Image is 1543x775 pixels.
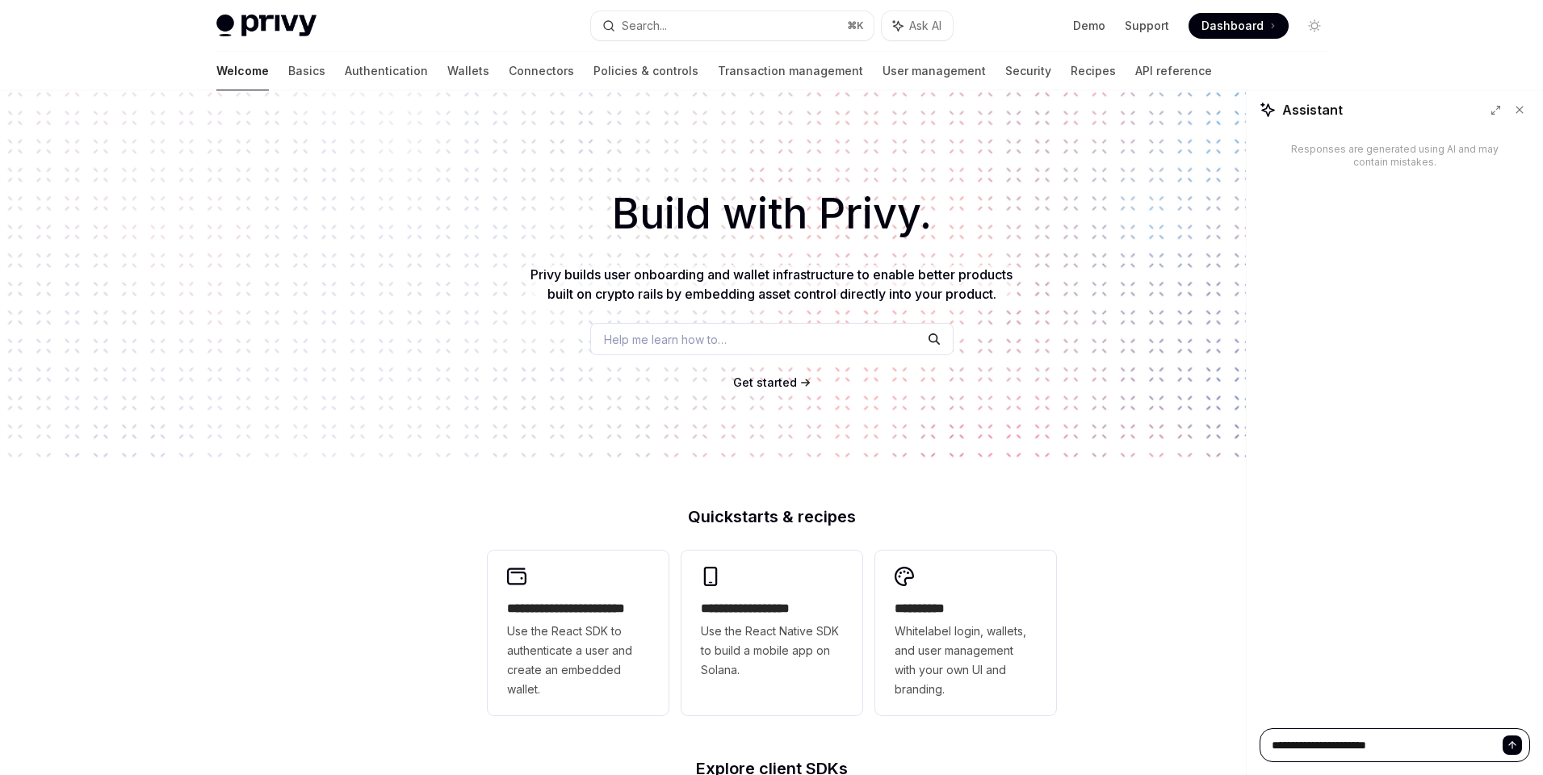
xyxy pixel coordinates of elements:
[1285,143,1504,169] div: Responses are generated using AI and may contain mistakes.
[718,52,863,90] a: Transaction management
[1189,13,1289,39] a: Dashboard
[509,52,574,90] a: Connectors
[701,622,843,680] span: Use the React Native SDK to build a mobile app on Solana.
[591,11,874,40] button: Search...⌘K
[288,52,325,90] a: Basics
[530,266,1013,302] span: Privy builds user onboarding and wallet infrastructure to enable better products built on crypto ...
[1071,52,1116,90] a: Recipes
[1073,18,1105,34] a: Demo
[681,551,862,715] a: **** **** **** ***Use the React Native SDK to build a mobile app on Solana.
[1302,13,1327,39] button: Toggle dark mode
[883,52,986,90] a: User management
[622,16,667,36] div: Search...
[847,19,864,32] span: ⌘ K
[216,15,317,37] img: light logo
[488,509,1056,525] h2: Quickstarts & recipes
[507,622,649,699] span: Use the React SDK to authenticate a user and create an embedded wallet.
[875,551,1056,715] a: **** *****Whitelabel login, wallets, and user management with your own UI and branding.
[895,622,1037,699] span: Whitelabel login, wallets, and user management with your own UI and branding.
[345,52,428,90] a: Authentication
[733,375,797,389] span: Get started
[1125,18,1169,34] a: Support
[447,52,489,90] a: Wallets
[1005,52,1051,90] a: Security
[1201,18,1264,34] span: Dashboard
[733,375,797,391] a: Get started
[882,11,953,40] button: Ask AI
[1282,100,1343,119] span: Assistant
[909,18,941,34] span: Ask AI
[1135,52,1212,90] a: API reference
[26,182,1517,245] h1: Build with Privy.
[216,52,269,90] a: Welcome
[593,52,698,90] a: Policies & controls
[604,331,727,348] span: Help me learn how to…
[1503,735,1522,755] button: Send message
